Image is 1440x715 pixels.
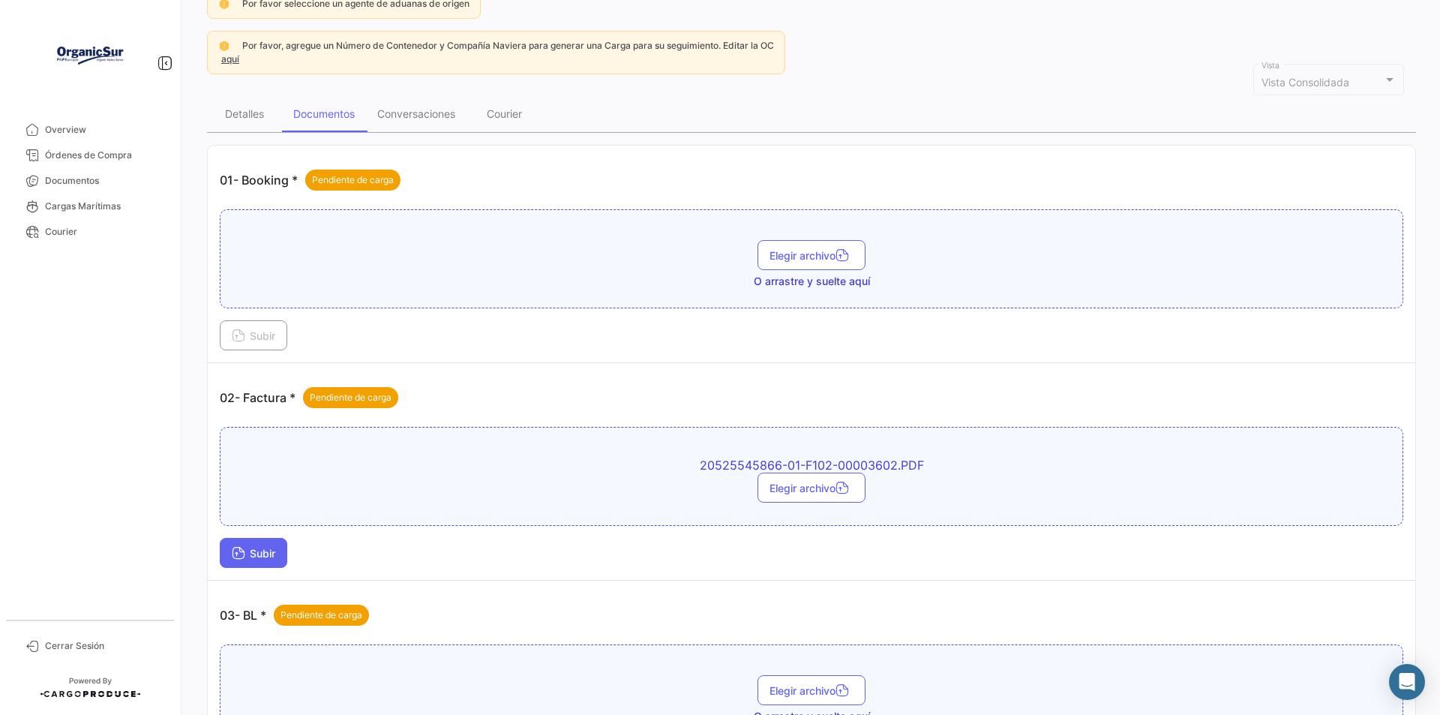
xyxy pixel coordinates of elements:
span: Elegir archivo [769,249,853,262]
a: Courier [12,219,168,245]
p: 03- BL * [220,605,369,626]
span: Elegir archivo [769,684,853,697]
span: Órdenes de Compra [45,149,162,162]
span: Subir [232,547,275,560]
span: 20525545866-01-F102-00003602.PDF [549,458,1074,473]
button: Subir [220,538,287,568]
button: Elegir archivo [757,675,865,705]
div: Documentos [293,107,355,120]
button: Subir [220,320,287,350]
span: Pendiente de carga [280,608,362,622]
p: 01- Booking * [220,170,400,191]
span: O arrastre y suelte aquí [754,274,870,289]
span: Subir [232,329,275,342]
div: Conversaciones [377,107,455,120]
a: Órdenes de Compra [12,143,168,168]
span: Courier [45,225,162,239]
a: Cargas Marítimas [12,194,168,219]
span: Pendiente de carga [310,391,391,404]
span: Cerrar Sesión [45,639,162,653]
button: Elegir archivo [757,240,865,270]
span: Overview [45,123,162,137]
a: Overview [12,117,168,143]
div: Detalles [225,107,264,120]
span: Elegir archivo [769,482,853,494]
span: Documentos [45,174,162,188]
span: Por favor, agregue un Número de Contenedor y Compañía Naviera para generar una Carga para su segu... [242,40,774,51]
span: Cargas Marítimas [45,200,162,213]
span: Vista Consolidada [1261,76,1349,89]
img: Logo+OrganicSur.png [52,18,127,93]
button: Elegir archivo [757,473,865,503]
p: 02- Factura * [220,387,398,408]
span: Pendiente de carga [312,173,394,187]
a: aquí [218,53,242,65]
div: Courier [487,107,522,120]
div: Abrir Intercom Messenger [1389,664,1425,700]
a: Documentos [12,168,168,194]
